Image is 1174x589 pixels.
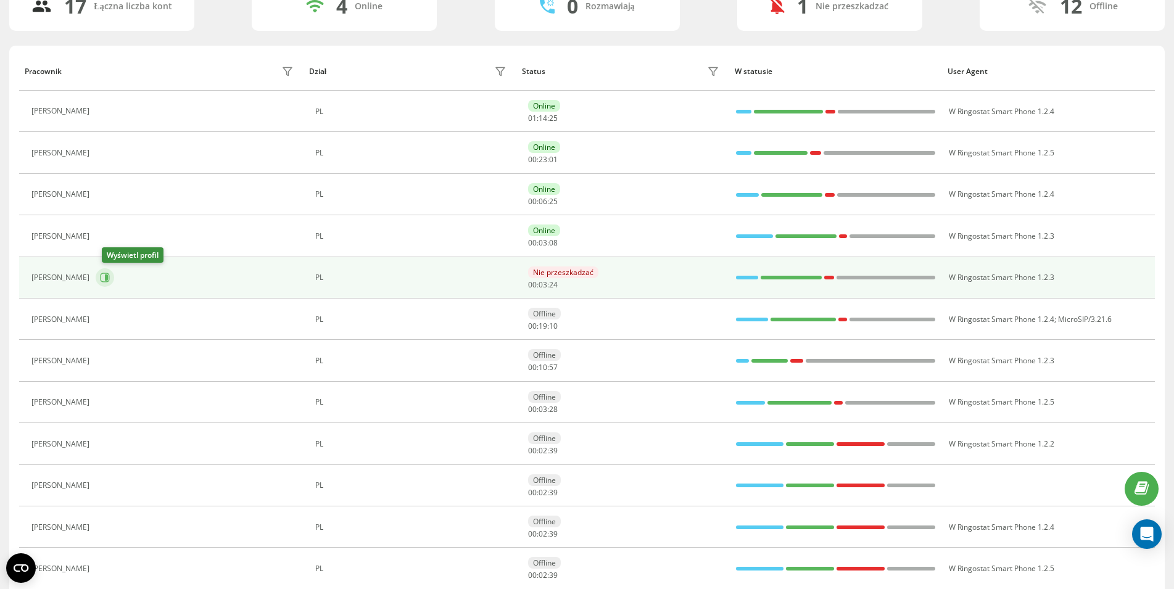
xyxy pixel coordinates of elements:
div: [PERSON_NAME] [31,356,93,365]
div: PL [315,523,509,532]
span: W Ringostat Smart Phone 1.2.4 [949,106,1054,117]
span: 00 [528,529,537,539]
span: 00 [528,487,537,498]
div: Nie przeszkadzać [528,266,598,278]
div: Online [528,183,560,195]
div: [PERSON_NAME] [31,440,93,448]
span: W Ringostat Smart Phone 1.2.4 [949,314,1054,324]
div: Offline [528,474,561,486]
span: 02 [539,529,547,539]
div: [PERSON_NAME] [31,273,93,282]
div: [PERSON_NAME] [31,232,93,241]
button: Open CMP widget [6,553,36,583]
span: 10 [549,321,558,331]
span: 00 [528,196,537,207]
span: 06 [539,196,547,207]
span: 24 [549,279,558,290]
span: 25 [549,196,558,207]
span: MicroSIP/3.21.6 [1058,314,1112,324]
div: PL [315,273,509,282]
span: 19 [539,321,547,331]
div: : : [528,447,558,455]
div: Pracownik [25,67,62,76]
span: 39 [549,570,558,580]
div: Open Intercom Messenger [1132,519,1162,549]
div: W statusie [735,67,936,76]
div: Offline [528,557,561,569]
div: PL [315,481,509,490]
div: Rozmawiają [585,1,635,12]
div: [PERSON_NAME] [31,523,93,532]
div: PL [315,315,509,324]
div: : : [528,281,558,289]
span: W Ringostat Smart Phone 1.2.4 [949,522,1054,532]
span: 57 [549,362,558,373]
div: : : [528,530,558,538]
div: User Agent [948,67,1149,76]
div: Offline [528,349,561,361]
div: Dział [309,67,326,76]
div: : : [528,363,558,372]
div: : : [528,488,558,497]
div: Online [528,100,560,112]
div: PL [315,232,509,241]
span: 14 [539,113,547,123]
div: [PERSON_NAME] [31,107,93,115]
div: PL [315,398,509,406]
div: : : [528,405,558,414]
span: W Ringostat Smart Phone 1.2.5 [949,563,1054,574]
div: : : [528,197,558,206]
div: [PERSON_NAME] [31,315,93,324]
span: W Ringostat Smart Phone 1.2.4 [949,189,1054,199]
span: 39 [549,487,558,498]
div: Offline [528,308,561,319]
div: [PERSON_NAME] [31,149,93,157]
span: 00 [528,404,537,414]
span: 25 [549,113,558,123]
span: 00 [528,570,537,580]
div: PL [315,107,509,116]
span: 02 [539,487,547,498]
div: Offline [528,432,561,444]
span: 03 [539,237,547,248]
div: [PERSON_NAME] [31,398,93,406]
span: 00 [528,445,537,456]
span: 08 [549,237,558,248]
span: W Ringostat Smart Phone 1.2.3 [949,355,1054,366]
div: Offline [528,391,561,403]
div: PL [315,440,509,448]
div: : : [528,571,558,580]
div: : : [528,114,558,123]
span: 39 [549,529,558,539]
span: 03 [539,279,547,290]
div: [PERSON_NAME] [31,481,93,490]
span: W Ringostat Smart Phone 1.2.3 [949,272,1054,282]
span: 02 [539,570,547,580]
div: Offline [1089,1,1118,12]
span: 00 [528,321,537,331]
span: 03 [539,404,547,414]
span: 23 [539,154,547,165]
div: Łączna liczba kont [94,1,172,12]
span: W Ringostat Smart Phone 1.2.2 [949,439,1054,449]
div: [PERSON_NAME] [31,564,93,573]
div: PL [315,149,509,157]
span: W Ringostat Smart Phone 1.2.5 [949,147,1054,158]
span: 28 [549,404,558,414]
span: 02 [539,445,547,456]
span: 00 [528,154,537,165]
span: 00 [528,279,537,290]
div: : : [528,322,558,331]
div: Status [522,67,545,76]
div: PL [315,190,509,199]
span: 00 [528,237,537,248]
div: Online [355,1,382,12]
span: 10 [539,362,547,373]
span: 00 [528,362,537,373]
span: W Ringostat Smart Phone 1.2.3 [949,231,1054,241]
span: 01 [549,154,558,165]
div: Offline [528,516,561,527]
div: Nie przeszkadzać [816,1,888,12]
div: Online [528,141,560,153]
div: [PERSON_NAME] [31,190,93,199]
